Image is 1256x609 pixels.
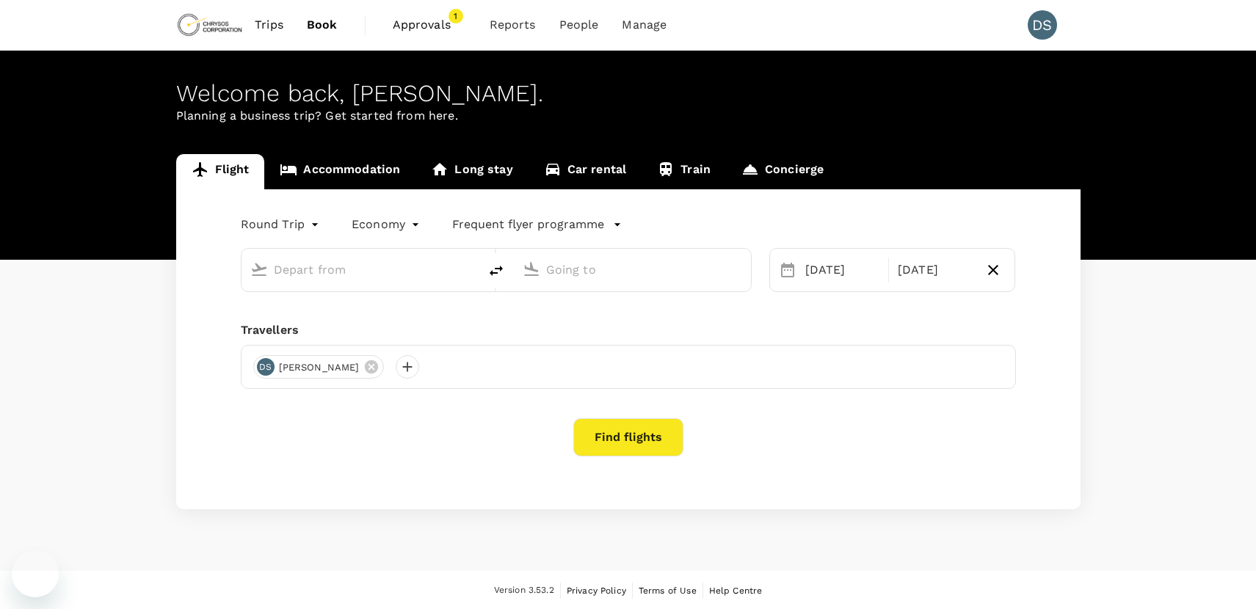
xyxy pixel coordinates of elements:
[452,216,622,233] button: Frequent flyer programme
[567,583,626,599] a: Privacy Policy
[176,80,1081,107] div: Welcome back , [PERSON_NAME] .
[573,418,683,456] button: Find flights
[449,9,463,23] span: 1
[241,213,323,236] div: Round Trip
[494,583,554,598] span: Version 3.53.2
[176,9,244,41] img: Chrysos Corporation
[393,16,466,34] span: Approvals
[352,213,423,236] div: Economy
[529,154,642,189] a: Car rental
[264,154,415,189] a: Accommodation
[726,154,839,189] a: Concierge
[892,255,978,285] div: [DATE]
[479,253,514,288] button: delete
[274,258,448,281] input: Depart from
[709,586,763,596] span: Help Centre
[490,16,536,34] span: Reports
[639,583,697,599] a: Terms of Use
[452,216,604,233] p: Frequent flyer programme
[741,268,744,271] button: Open
[709,583,763,599] a: Help Centre
[415,154,528,189] a: Long stay
[639,586,697,596] span: Terms of Use
[176,107,1081,125] p: Planning a business trip? Get started from here.
[622,16,667,34] span: Manage
[253,355,385,379] div: DS[PERSON_NAME]
[799,255,885,285] div: [DATE]
[468,268,471,271] button: Open
[255,16,283,34] span: Trips
[12,550,59,597] iframe: Button to launch messaging window
[270,360,369,375] span: [PERSON_NAME]
[559,16,599,34] span: People
[642,154,726,189] a: Train
[546,258,720,281] input: Going to
[567,586,626,596] span: Privacy Policy
[176,154,265,189] a: Flight
[1028,10,1057,40] div: DS
[307,16,338,34] span: Book
[257,358,275,376] div: DS
[241,321,1016,339] div: Travellers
